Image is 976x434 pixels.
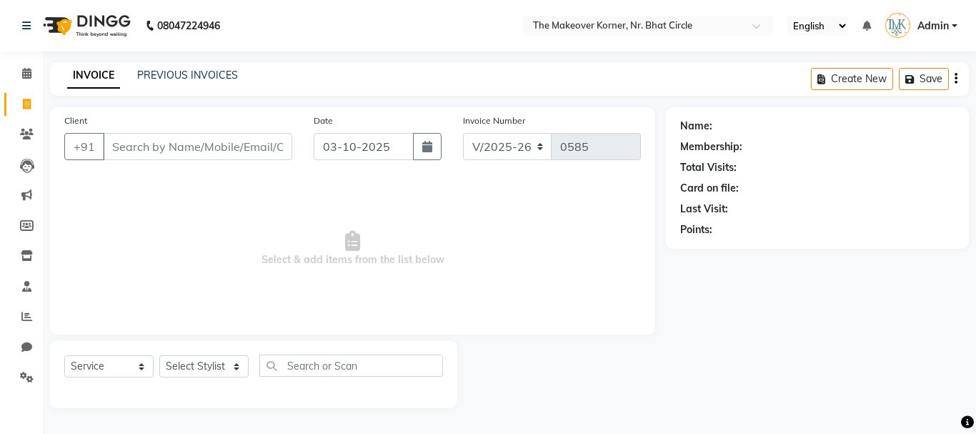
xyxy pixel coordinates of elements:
button: Save [899,68,949,90]
b: 08047224946 [157,6,220,46]
div: Points: [680,222,712,237]
div: Membership: [680,139,742,154]
button: +91 [64,133,104,160]
img: Admin [885,13,910,38]
span: Select & add items from the list below [64,177,641,320]
div: Name: [680,119,712,134]
label: Invoice Number [463,114,525,127]
div: Total Visits: [680,160,737,175]
div: Last Visit: [680,202,728,217]
img: logo [36,6,134,46]
label: Date [314,114,333,127]
input: Search by Name/Mobile/Email/Code [103,133,292,160]
label: Client [64,114,87,127]
input: Search or Scan [259,355,443,377]
button: Create New [811,68,893,90]
div: Card on file: [680,181,739,196]
span: Admin [917,19,949,34]
a: PREVIOUS INVOICES [137,69,238,82]
a: INVOICE [67,63,120,89]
